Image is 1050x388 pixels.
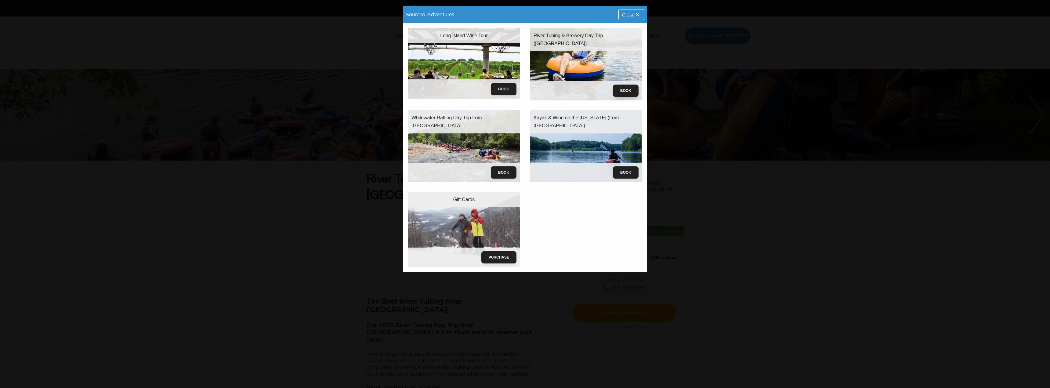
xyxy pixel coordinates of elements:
button: Book [613,85,639,97]
p: Kayak & Wine on the [US_STATE] (from [GEOGRAPHIC_DATA]) [534,114,639,130]
p: Gift Cards [453,196,475,204]
p: Whitewater Rafting Day Trip from [GEOGRAPHIC_DATA] [411,114,516,130]
button: Purchase [481,251,516,263]
p: River Tubing & Brewery Day Trip ([GEOGRAPHIC_DATA]) [534,32,639,48]
img: giftcards.jpg [408,192,520,267]
button: Book [491,83,516,95]
img: whitewater-rafting.jpeg [408,110,520,183]
span: Close [622,12,635,17]
div: Sourced Adventures [403,9,457,20]
button: Book [491,166,516,179]
p: Long Island Wine Tour [440,32,488,40]
img: wine-tour-trip.jpeg [408,28,520,99]
img: river-tubing.jpeg [530,28,642,100]
img: kayak-wine.jpeg [530,110,642,183]
button: Book [613,166,639,179]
